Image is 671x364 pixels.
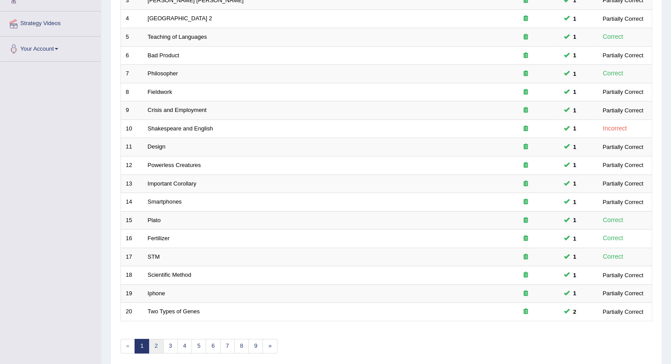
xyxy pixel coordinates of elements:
[121,138,143,156] td: 11
[234,339,249,353] a: 8
[163,339,178,353] a: 3
[148,198,182,205] a: Smartphones
[148,125,213,132] a: Shakespeare and English
[498,180,554,188] div: Exam occurring question
[570,124,580,133] span: You can still take this question
[599,32,627,42] div: Correct
[148,308,200,315] a: Two Types of Genes
[498,33,554,41] div: Exam occurring question
[121,156,143,175] td: 12
[599,68,627,78] div: Correct
[570,14,580,23] span: You can still take this question
[220,339,235,353] a: 7
[149,339,163,353] a: 2
[121,266,143,285] td: 18
[599,14,647,23] div: Partially Correct
[498,52,554,60] div: Exam occurring question
[570,271,580,280] span: You can still take this question
[121,119,143,138] td: 10
[121,248,143,266] td: 17
[570,252,580,261] span: You can still take this question
[121,83,143,101] td: 8
[498,216,554,225] div: Exam occurring question
[121,193,143,212] td: 14
[148,180,197,187] a: Important Corollary
[498,125,554,133] div: Exam occurring question
[498,161,554,170] div: Exam occurring question
[570,197,580,207] span: You can still take this question
[121,230,143,248] td: 16
[121,28,143,47] td: 5
[121,46,143,65] td: 6
[177,339,192,353] a: 4
[262,339,277,353] a: »
[0,37,101,59] a: Your Account
[570,87,580,97] span: You can still take this question
[498,271,554,279] div: Exam occurring question
[148,70,178,77] a: Philosopher
[599,51,647,60] div: Partially Correct
[599,142,647,152] div: Partially Correct
[599,289,647,298] div: Partially Correct
[599,160,647,170] div: Partially Correct
[599,215,627,225] div: Correct
[121,65,143,83] td: 7
[498,253,554,261] div: Exam occurring question
[570,215,580,225] span: You can still take this question
[498,198,554,206] div: Exam occurring question
[148,143,165,150] a: Design
[570,307,580,316] span: You can still take this question
[120,339,135,353] span: «
[498,15,554,23] div: Exam occurring question
[599,307,647,316] div: Partially Correct
[599,197,647,207] div: Partially Correct
[599,123,630,134] div: Incorrect
[570,69,580,78] span: You can still take this question
[206,339,220,353] a: 6
[148,235,170,241] a: Fertilizer
[599,179,647,188] div: Partially Correct
[148,217,161,223] a: Plato
[570,51,580,60] span: You can still take this question
[570,32,580,41] span: You can still take this question
[191,339,206,353] a: 5
[498,308,554,316] div: Exam occurring question
[570,142,580,152] span: You can still take this question
[148,52,180,59] a: Bad Product
[599,106,647,115] div: Partially Correct
[599,87,647,97] div: Partially Correct
[148,162,201,168] a: Powerless Creatures
[148,271,191,278] a: Scientific Method
[148,290,165,297] a: Iphone
[121,303,143,321] td: 20
[121,175,143,193] td: 13
[148,89,172,95] a: Fieldwork
[570,106,580,115] span: You can still take this question
[148,15,212,22] a: [GEOGRAPHIC_DATA] 2
[498,234,554,243] div: Exam occurring question
[121,101,143,120] td: 9
[121,284,143,303] td: 19
[570,160,580,170] span: You can still take this question
[148,253,160,260] a: STM
[148,107,207,113] a: Crisis and Employment
[599,233,627,243] div: Correct
[498,143,554,151] div: Exam occurring question
[498,88,554,97] div: Exam occurring question
[599,252,627,262] div: Correct
[570,179,580,188] span: You can still take this question
[148,33,207,40] a: Teaching of Languages
[498,290,554,298] div: Exam occurring question
[498,106,554,115] div: Exam occurring question
[121,10,143,28] td: 4
[570,289,580,298] span: You can still take this question
[498,70,554,78] div: Exam occurring question
[0,11,101,33] a: Strategy Videos
[248,339,263,353] a: 9
[121,211,143,230] td: 15
[570,234,580,243] span: You can still take this question
[135,339,149,353] a: 1
[599,271,647,280] div: Partially Correct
